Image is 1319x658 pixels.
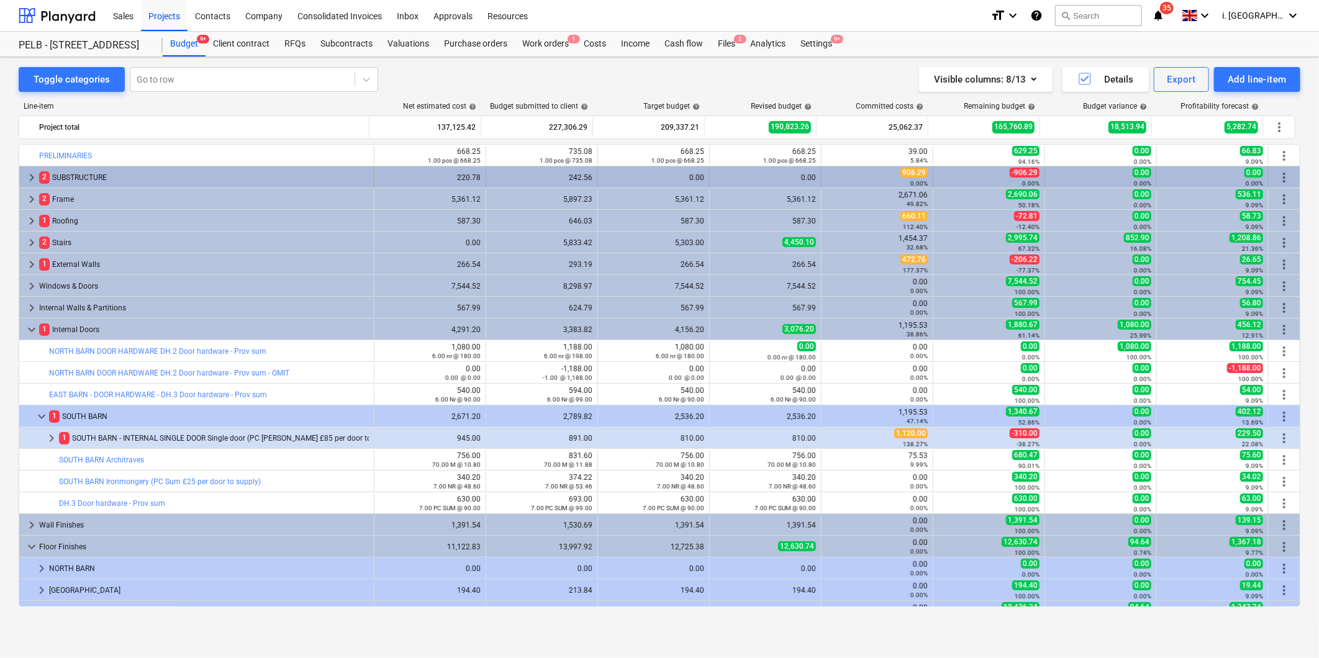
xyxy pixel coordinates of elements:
small: 0.00 @ 0.00 [781,374,816,381]
span: keyboard_arrow_right [24,235,39,250]
div: 0.00 [603,364,704,382]
span: keyboard_arrow_right [24,214,39,228]
span: 2 [734,35,746,43]
span: keyboard_arrow_down [24,539,39,554]
span: keyboard_arrow_right [34,561,49,576]
div: Settings [793,32,840,56]
small: 100.00% [1126,354,1151,361]
small: 6.00 Nr @ 90.00 [771,396,816,403]
small: 6.00 nr @ 198.00 [544,353,592,359]
i: format_size [990,8,1005,23]
span: 1,880.67 [1006,320,1040,330]
small: 1.00 pcs @ 668.25 [763,157,816,164]
small: 21.36% [1242,245,1263,252]
span: 18,513.94 [1108,121,1146,133]
span: 35 [1160,2,1174,14]
div: 587.30 [379,217,481,225]
span: 26.65 [1240,255,1263,264]
span: More actions [1277,431,1292,446]
div: 209,337.21 [598,117,699,137]
span: 540.00 [1012,385,1040,395]
a: EAST BARN - DOOR HARDWARE - DH.3 Door hardware - Prov sum [49,390,267,399]
i: keyboard_arrow_down [1197,8,1212,23]
a: Valuations [380,32,437,56]
span: 7,544.52 [1006,276,1040,286]
button: Search [1055,5,1142,26]
span: 0.00 [1133,146,1151,156]
div: Internal Walls & Partitions [39,298,369,318]
span: -906.29 [1010,168,1040,178]
span: -206.22 [1010,255,1040,264]
span: 9+ [197,35,209,43]
span: More actions [1277,409,1292,424]
div: Cash flow [657,32,710,56]
span: More actions [1272,120,1287,135]
span: 456.12 [1236,320,1263,330]
a: Budget9+ [163,32,206,56]
small: 1.00 pcs @ 668.25 [651,157,704,164]
button: Export [1154,67,1210,92]
div: Roofing [39,211,369,231]
span: More actions [1277,453,1292,467]
span: 754.45 [1236,276,1263,286]
small: 112.40% [903,223,928,230]
div: -1,188.00 [491,364,592,382]
div: 266.54 [603,260,704,269]
div: 266.54 [379,260,481,269]
a: Costs [576,32,614,56]
small: 0.00% [910,374,928,381]
span: 1 [39,215,50,227]
div: 594.00 [491,386,592,403]
small: 50.18% [1018,202,1040,209]
small: 177.37% [903,267,928,274]
small: 6.00 Nr @ 99.00 [547,396,592,403]
span: More actions [1277,257,1292,272]
div: 25,062.37 [822,117,923,137]
div: 5,303.00 [603,238,704,247]
small: 0.00% [910,180,928,187]
div: Budget [163,32,206,56]
a: PRELIMINARIES [39,151,92,160]
a: NORTH BARN DOOR HARDWARE DH.2 Door hardware - Prov sum - OMIT [49,369,289,377]
div: 137,125.42 [374,117,476,137]
span: 1,080.00 [1118,341,1151,351]
button: Add line-item [1214,67,1300,92]
span: keyboard_arrow_right [24,257,39,272]
small: 12.91% [1242,332,1263,339]
span: 2 [39,237,50,248]
span: 906.29 [900,168,928,178]
span: 1 [39,258,50,270]
div: Internal Doors [39,320,369,340]
span: help [913,103,923,110]
div: Net estimated cost [403,102,476,110]
small: 6.00 Nr @ 90.00 [435,396,481,403]
span: help [1025,103,1035,110]
div: 567.99 [379,304,481,312]
a: NORTH BARN DOOR HARDWARE DH.2 Door hardware - Prov sum [49,347,266,356]
span: help [466,103,476,110]
div: Details [1077,71,1134,88]
span: 2,690.06 [1006,189,1040,199]
div: Files [710,32,743,56]
span: More actions [1277,235,1292,250]
div: 293.19 [491,260,592,269]
span: 1,080.00 [1118,320,1151,330]
div: 8,298.97 [491,282,592,291]
div: Analytics [743,32,793,56]
div: 39.00 [827,147,928,164]
a: Income [614,32,657,56]
div: Work orders [515,32,576,56]
span: More actions [1277,561,1292,576]
div: 567.99 [603,304,704,312]
small: 0.00% [1134,267,1151,274]
small: 1.00 pcs @ 735.08 [540,157,592,164]
div: Project total [39,117,364,137]
span: More actions [1277,344,1292,359]
div: 735.08 [491,147,592,164]
div: 7,544.52 [603,282,704,291]
span: More actions [1277,214,1292,228]
span: More actions [1277,300,1292,315]
div: 3,383.82 [491,325,592,334]
i: keyboard_arrow_down [1285,8,1300,23]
